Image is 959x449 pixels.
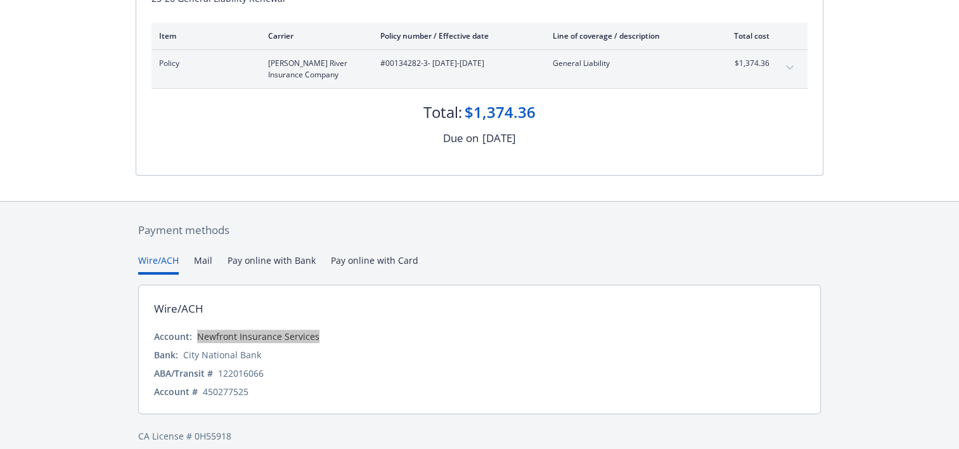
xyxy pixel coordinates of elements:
div: CA License # 0H55918 [138,429,821,443]
button: Wire/ACH [138,254,179,275]
div: Total cost [722,30,769,41]
span: $1,374.36 [722,58,769,69]
span: General Liability [553,58,702,69]
div: Account: [154,330,192,343]
div: Payment methods [138,222,821,238]
div: Account # [154,385,198,398]
div: 450277525 [203,385,248,398]
div: 122016066 [218,367,264,380]
div: Newfront Insurance Services [197,330,319,343]
div: ABA/Transit # [154,367,213,380]
button: Mail [194,254,212,275]
span: Policy [159,58,248,69]
div: Due on [443,130,479,146]
button: Pay online with Card [331,254,418,275]
span: #00134282-3 - [DATE]-[DATE] [380,58,532,69]
div: Policy number / Effective date [380,30,532,41]
div: Line of coverage / description [553,30,702,41]
div: City National Bank [183,348,261,361]
span: [PERSON_NAME] River Insurance Company [268,58,360,81]
div: Wire/ACH [154,301,203,317]
div: Carrier [268,30,360,41]
div: [DATE] [482,130,516,146]
div: $1,374.36 [465,101,536,123]
div: Policy[PERSON_NAME] River Insurance Company#00134282-3- [DATE]-[DATE]General Liability$1,374.36ex... [151,50,808,88]
button: Pay online with Bank [228,254,316,275]
button: expand content [780,58,800,78]
div: Total: [423,101,462,123]
div: Item [159,30,248,41]
div: Bank: [154,348,178,361]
